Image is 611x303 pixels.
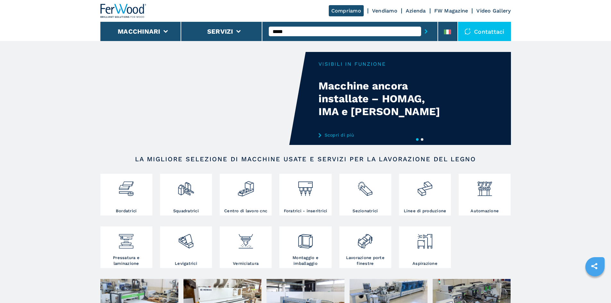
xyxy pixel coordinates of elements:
[116,208,137,214] h3: Bordatrici
[416,228,433,250] img: aspirazione_1.png
[339,226,391,268] a: Lavorazione porte finestre
[421,24,431,39] button: submit-button
[421,138,423,141] button: 2
[412,261,437,266] h3: Aspirazione
[297,228,314,250] img: montaggio_imballaggio_2.png
[406,8,426,14] a: Azienda
[100,174,152,215] a: Bordatrici
[399,226,451,268] a: Aspirazione
[118,228,135,250] img: pressa-strettoia.png
[416,175,433,197] img: linee_di_produzione_2.png
[207,28,233,35] button: Servizi
[434,8,468,14] a: FW Magazine
[404,208,446,214] h3: Linee di produzione
[160,174,212,215] a: Squadratrici
[399,174,451,215] a: Linee di produzione
[100,226,152,268] a: Pressatura e laminazione
[352,208,378,214] h3: Sezionatrici
[121,155,490,163] h2: LA MIGLIORE SELEZIONE DI MACCHINE USATE E SERVIZI PER LA LAVORAZIONE DEL LEGNO
[100,4,147,18] img: Ferwood
[471,208,499,214] h3: Automazione
[177,175,194,197] img: squadratrici_2.png
[416,138,419,141] button: 1
[173,208,199,214] h3: Squadratrici
[224,208,267,214] h3: Centro di lavoro cnc
[118,28,160,35] button: Macchinari
[459,174,511,215] a: Automazione
[279,174,331,215] a: Foratrici - inseritrici
[458,22,511,41] div: Contattaci
[175,261,197,266] h3: Levigatrici
[357,228,374,250] img: lavorazione_porte_finestre_2.png
[464,28,471,35] img: Contattaci
[341,255,390,266] h3: Lavorazione porte finestre
[237,228,254,250] img: verniciatura_1.png
[100,52,306,145] video: Your browser does not support the video tag.
[318,132,444,138] a: Scopri di più
[233,261,259,266] h3: Verniciatura
[102,255,151,266] h3: Pressatura e laminazione
[284,208,327,214] h3: Foratrici - inseritrici
[297,175,314,197] img: foratrici_inseritrici_2.png
[160,226,212,268] a: Levigatrici
[329,5,364,16] a: Compriamo
[586,258,602,274] a: sharethis
[476,8,511,14] a: Video Gallery
[220,226,272,268] a: Verniciatura
[237,175,254,197] img: centro_di_lavoro_cnc_2.png
[339,174,391,215] a: Sezionatrici
[476,175,493,197] img: automazione.png
[220,174,272,215] a: Centro di lavoro cnc
[372,8,397,14] a: Vendiamo
[281,255,330,266] h3: Montaggio e imballaggio
[118,175,135,197] img: bordatrici_1.png
[177,228,194,250] img: levigatrici_2.png
[357,175,374,197] img: sezionatrici_2.png
[279,226,331,268] a: Montaggio e imballaggio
